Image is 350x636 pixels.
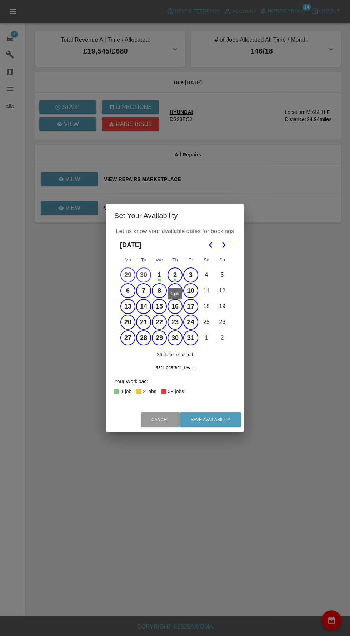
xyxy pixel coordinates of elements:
button: Go to the Next Month [217,239,230,251]
span: Last updated: [DATE] [153,365,197,370]
button: Monday, September 29th, 2025, selected [120,267,135,282]
div: 1 job [168,288,182,299]
button: Cancel [141,412,180,427]
button: Sunday, October 12th, 2025 [215,283,230,298]
button: Wednesday, October 15th, 2025, selected [152,299,167,314]
th: Thursday [167,253,183,267]
th: Wednesday [151,253,167,267]
th: Tuesday [136,253,151,267]
button: Friday, October 10th, 2025, selected [183,283,198,298]
h2: Set Your Availability [106,204,244,227]
div: 3+ jobs [168,387,184,396]
button: Monday, October 20th, 2025, selected [120,315,135,330]
span: 26 dates selected [120,351,230,359]
button: Tuesday, October 7th, 2025, selected [136,283,151,298]
button: Wednesday, October 8th, 2025, selected [152,283,167,298]
button: Thursday, October 23rd, 2025, selected [167,315,182,330]
button: Saturday, October 11th, 2025 [199,283,214,298]
button: Save Availability [180,412,241,427]
div: Your Workload: [114,377,236,386]
th: Sunday [214,253,230,267]
button: Sunday, October 26th, 2025 [215,315,230,330]
button: Wednesday, October 1st, 2025 [152,267,167,282]
button: Friday, October 31st, 2025, selected [183,330,198,345]
button: Friday, October 17th, 2025, selected [183,299,198,314]
button: Tuesday, October 21st, 2025, selected [136,315,151,330]
button: Thursday, October 16th, 2025, selected [167,299,182,314]
button: Sunday, November 2nd, 2025 [215,330,230,345]
span: [DATE] [120,237,141,253]
div: 1 job [121,387,131,396]
button: Friday, October 24th, 2025, selected [183,315,198,330]
button: Saturday, October 4th, 2025 [199,267,214,282]
button: Sunday, October 5th, 2025 [215,267,230,282]
button: Monday, October 13th, 2025, selected [120,299,135,314]
button: Thursday, October 30th, 2025, selected [167,330,182,345]
button: Go to the Previous Month [204,239,217,251]
button: Thursday, October 2nd, 2025, selected [167,267,182,282]
button: Wednesday, October 22nd, 2025, selected [152,315,167,330]
th: Saturday [199,253,214,267]
th: Friday [183,253,199,267]
p: Let us know your available dates for bookings [114,227,236,236]
button: Wednesday, October 29th, 2025, selected [152,330,167,345]
th: Monday [120,253,136,267]
button: Tuesday, September 30th, 2025, selected [136,267,151,282]
button: Saturday, October 25th, 2025 [199,315,214,330]
button: Tuesday, October 14th, 2025, selected [136,299,151,314]
button: Friday, October 3rd, 2025, selected [183,267,198,282]
table: October 2025 [120,253,230,346]
button: Sunday, October 19th, 2025 [215,299,230,314]
button: Saturday, November 1st, 2025 [199,330,214,345]
button: Monday, October 27th, 2025, selected [120,330,135,345]
button: Tuesday, October 28th, 2025, selected [136,330,151,345]
button: Saturday, October 18th, 2025 [199,299,214,314]
div: 2 jobs [143,387,156,396]
button: Monday, October 6th, 2025, selected [120,283,135,298]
